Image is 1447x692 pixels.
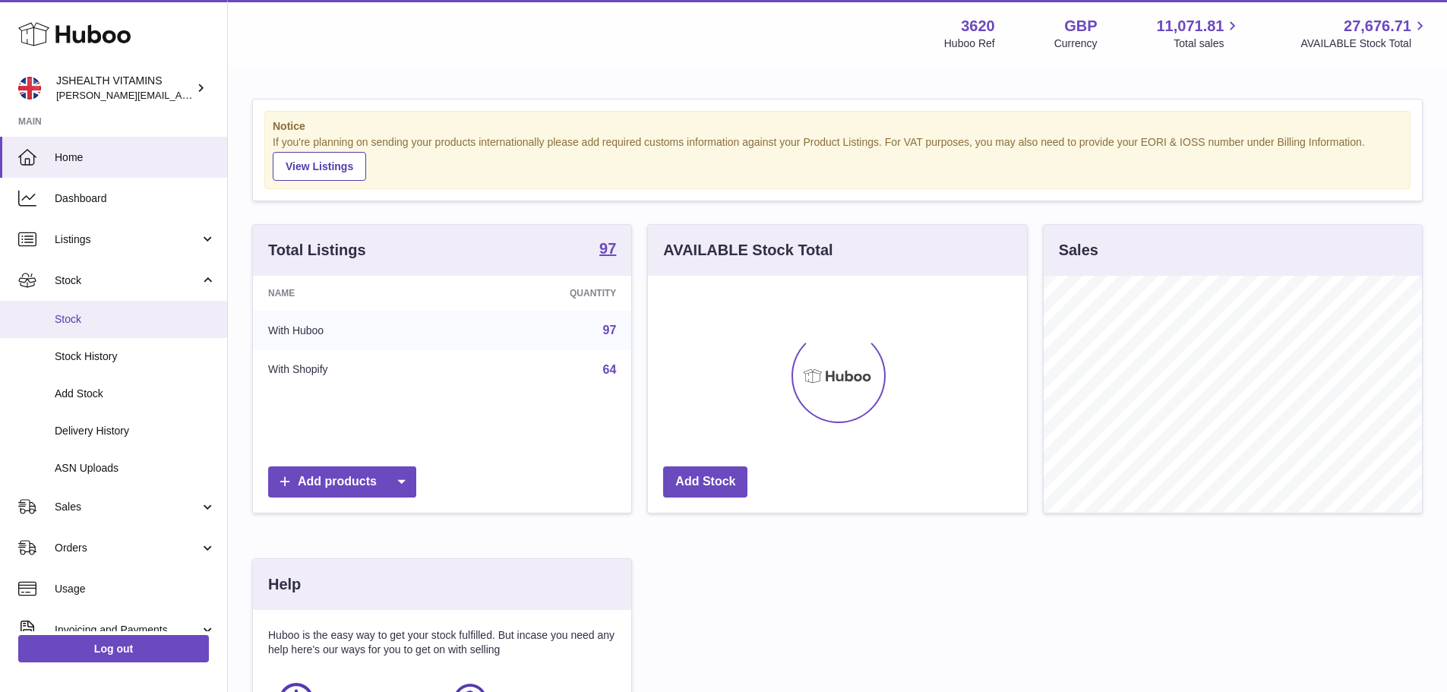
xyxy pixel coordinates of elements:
[268,574,301,595] h3: Help
[55,424,216,438] span: Delivery History
[1174,36,1241,51] span: Total sales
[55,312,216,327] span: Stock
[18,77,41,100] img: francesca@jshealthvitamins.com
[55,191,216,206] span: Dashboard
[55,232,200,247] span: Listings
[55,461,216,476] span: ASN Uploads
[457,276,632,311] th: Quantity
[603,363,617,376] a: 64
[1064,16,1097,36] strong: GBP
[55,150,216,165] span: Home
[55,582,216,596] span: Usage
[273,119,1402,134] strong: Notice
[55,349,216,364] span: Stock History
[1156,16,1241,51] a: 11,071.81 Total sales
[253,350,457,390] td: With Shopify
[599,241,616,256] strong: 97
[599,241,616,259] a: 97
[18,635,209,662] a: Log out
[603,324,617,337] a: 97
[1300,16,1429,51] a: 27,676.71 AVAILABLE Stock Total
[273,135,1402,181] div: If you're planning on sending your products internationally please add required customs informati...
[944,36,995,51] div: Huboo Ref
[253,276,457,311] th: Name
[961,16,995,36] strong: 3620
[268,628,616,657] p: Huboo is the easy way to get your stock fulfilled. But incase you need any help here's our ways f...
[55,500,200,514] span: Sales
[1344,16,1411,36] span: 27,676.71
[1059,240,1098,261] h3: Sales
[663,466,747,498] a: Add Stock
[56,89,305,101] span: [PERSON_NAME][EMAIL_ADDRESS][DOMAIN_NAME]
[268,466,416,498] a: Add products
[268,240,366,261] h3: Total Listings
[55,273,200,288] span: Stock
[56,74,193,103] div: JSHEALTH VITAMINS
[273,152,366,181] a: View Listings
[55,623,200,637] span: Invoicing and Payments
[253,311,457,350] td: With Huboo
[1156,16,1224,36] span: 11,071.81
[663,240,832,261] h3: AVAILABLE Stock Total
[55,387,216,401] span: Add Stock
[1054,36,1098,51] div: Currency
[1300,36,1429,51] span: AVAILABLE Stock Total
[55,541,200,555] span: Orders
